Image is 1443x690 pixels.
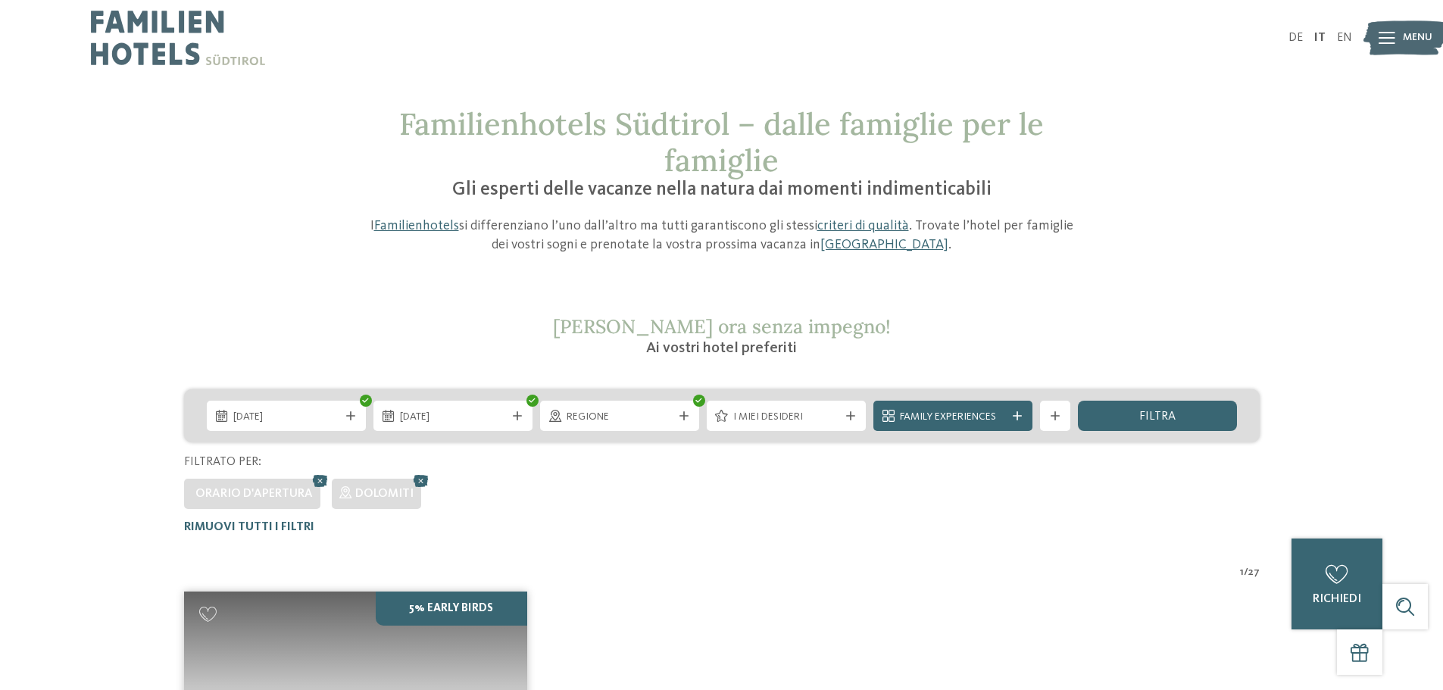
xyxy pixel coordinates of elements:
p: I si differenziano l’uno dall’altro ma tutti garantiscono gli stessi . Trovate l’hotel per famigl... [362,217,1082,254]
span: 1 [1240,565,1244,580]
a: DE [1288,32,1303,44]
span: 27 [1248,565,1260,580]
span: Menu [1403,30,1432,45]
span: Regione [567,410,673,425]
span: [DATE] [400,410,506,425]
a: [GEOGRAPHIC_DATA] [820,238,948,251]
span: Rimuovi tutti i filtri [184,521,314,533]
a: EN [1337,32,1352,44]
span: / [1244,565,1248,580]
span: I miei desideri [733,410,839,425]
a: criteri di qualità [817,219,909,233]
span: [PERSON_NAME] ora senza impegno! [553,314,891,339]
a: IT [1314,32,1326,44]
span: richiedi [1313,593,1361,605]
a: richiedi [1292,539,1382,629]
span: Ai vostri hotel preferiti [646,341,797,356]
span: Gli esperti delle vacanze nella natura dai momenti indimenticabili [452,180,992,199]
span: Dolomiti [355,488,414,500]
span: filtra [1139,411,1176,423]
span: Filtrato per: [184,456,261,468]
span: Family Experiences [900,410,1006,425]
span: [DATE] [233,410,339,425]
span: Orario d'apertura [195,488,313,500]
span: Familienhotels Südtirol – dalle famiglie per le famiglie [399,105,1044,180]
a: Familienhotels [374,219,459,233]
